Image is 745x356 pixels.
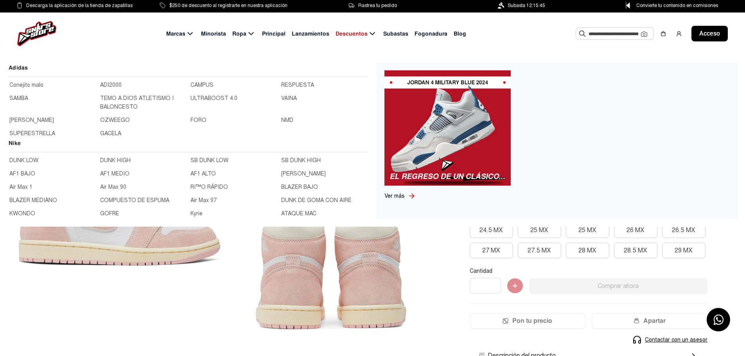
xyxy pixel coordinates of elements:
img: Buscar [579,30,585,37]
font: AF1 BAJO [9,170,35,177]
img: Agregar al carrito [507,278,523,294]
font: CAMPUS [190,82,214,88]
font: SAMBA [9,95,28,102]
a: RESPUESTA [281,81,367,89]
font: ATAQUE MAC [281,210,316,217]
a: Air Max 97 [190,196,276,205]
font: Nike [9,140,21,147]
button: 25 MX [518,222,561,238]
font: Contactar con un asesor [645,336,707,343]
a: DUNK LOW [9,156,95,165]
font: DUNK LOW [9,157,38,164]
img: usuario [676,30,682,37]
a: SB DUNK LOW [190,156,276,165]
font: DUNK HIGH [100,157,131,164]
font: DUNK DE GOMA CON AIRE [281,197,352,204]
a: GOFRE [100,209,186,218]
a: CAMPUS [190,81,276,89]
button: Comprar ahora [529,278,707,294]
font: Pon tu precio [512,317,552,325]
font: BLAZER MEDIANO [9,197,57,204]
a: Conejito malo [9,81,95,89]
font: 26 MX [627,226,644,234]
a: ATAQUE MAC [281,209,367,218]
button: 29 MX [662,243,706,258]
font: VAINA [281,95,297,102]
font: 25 MX [530,226,548,234]
a: DUNK HIGH [100,156,186,165]
a: ULTRABOOST 4.0 [190,94,276,111]
button: 27.5 MX [518,243,561,258]
button: 25 MX [566,222,609,238]
a: AF1 ALTO [190,170,276,178]
a: TEMO A DIOS ATLETISMO I BALONCESTO [100,94,186,111]
button: 26 MX [614,222,657,238]
font: COMPUESTO DE ESPUMA [100,197,169,204]
a: GACELA [100,129,186,138]
a: ADI2000 [100,81,186,89]
font: 29 MX [675,247,693,254]
a: COMPUESTO DE ESPUMA [100,196,186,205]
font: Air Max 97 [190,197,217,204]
font: Air Max 90 [100,184,126,190]
font: SB DUNK HIGH [281,157,321,164]
font: Principal [262,30,285,37]
a: OZWEEGO [100,116,186,125]
font: RESPUESTA [281,82,314,88]
font: Kyrie [190,210,203,217]
a: [PERSON_NAME] [281,170,367,178]
font: Ver más [384,193,405,199]
font: SB DUNK LOW [190,157,228,164]
font: 27 MX [482,247,500,254]
font: KWONDO [9,210,35,217]
font: ADI2000 [100,82,122,88]
font: Conejito malo [9,82,43,88]
a: Kyrie [190,209,276,218]
font: NMD [281,117,293,123]
font: $250 de descuento al registrarte en nuestra aplicación [169,3,287,8]
font: Lanzamientos [292,30,329,37]
font: Descuentos [336,30,368,37]
a: SUPERESTRELLA [9,129,95,138]
a: DUNK DE GOMA CON AIRE [281,196,367,205]
a: AF1 MEDIO [100,170,186,178]
img: compras [660,30,666,37]
button: 28.5 MX [614,243,657,258]
a: [PERSON_NAME] [9,116,95,125]
font: GOFRE [100,210,119,217]
font: 25 MX [578,226,596,234]
font: [PERSON_NAME] [281,170,326,177]
font: Comprar ahora [598,282,639,290]
font: [PERSON_NAME] [9,117,54,123]
font: 26.5 MX [672,226,695,234]
button: 24.5 MX [470,222,513,238]
a: KWONDO [9,209,95,218]
img: Cámara [641,31,647,37]
img: Icono de punto de control [623,2,633,9]
font: Convierte tu contenido en comisiones [636,3,718,8]
font: AF1 MEDIO [100,170,129,177]
font: Acceso [699,30,720,37]
a: BLAZER BAJO [281,183,367,191]
font: Subastas [383,30,408,37]
font: 27.5 MX [528,247,551,254]
font: Air Max 1 [9,184,32,190]
font: Adidas [9,64,28,71]
a: AF1 BAJO [9,170,95,178]
font: FORO [190,117,206,123]
font: Blog [454,30,466,37]
font: AF1 ALTO [190,170,216,177]
font: Rastrea tu pedido [358,3,397,8]
font: Fogonadura [415,30,447,37]
font: RITMO RÁPIDO [190,184,228,190]
button: 26.5 MX [662,222,706,238]
a: NMD [281,116,367,125]
font: OZWEEGO [100,117,130,123]
font: 28.5 MX [624,247,647,254]
font: Apartar [643,317,666,325]
a: SB DUNK HIGH [281,156,367,165]
font: ULTRABOOST 4.0 [190,95,237,102]
img: logo [17,21,56,46]
font: BLAZER BAJO [281,184,318,190]
font: Ropa [232,30,246,37]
